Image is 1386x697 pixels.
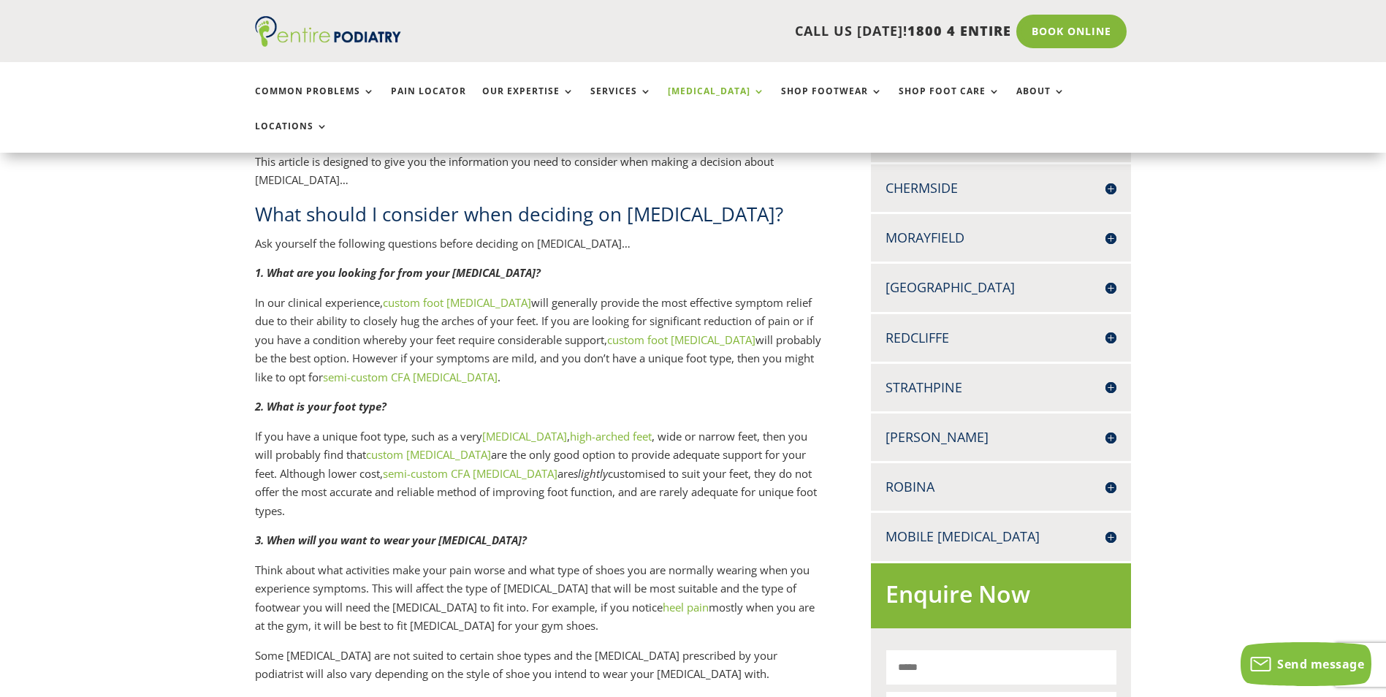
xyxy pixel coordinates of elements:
p: This article is designed to give you the information you need to consider when making a decision ... [255,153,823,201]
p: Think about what activities make your pain worse and what type of shoes you are normally wearing ... [255,561,823,647]
a: [MEDICAL_DATA] [668,86,765,118]
em: 2. What is your foot type? [255,399,387,414]
p: CALL US [DATE]! [457,22,1011,41]
h4: [GEOGRAPHIC_DATA] [886,278,1116,297]
a: Our Expertise [482,86,574,118]
a: Common Problems [255,86,375,118]
h4: Morayfield [886,229,1116,247]
p: In our clinical experience, will generally provide the most effective symptom relief due to their... [255,294,823,398]
a: semi-custom CFA [MEDICAL_DATA] [323,370,498,384]
a: Entire Podiatry [255,35,401,50]
a: Locations [255,121,328,153]
em: 3. [255,533,264,547]
a: custom [MEDICAL_DATA] [366,447,491,462]
a: semi-custom CFA [MEDICAL_DATA] [383,466,557,481]
p: Ask yourself the following questions before deciding on [MEDICAL_DATA]… [255,235,823,264]
a: [MEDICAL_DATA] [482,429,567,443]
a: Shop Footwear [781,86,883,118]
em: When will you want to wear your [MEDICAL_DATA]? [267,533,527,547]
a: Shop Foot Care [899,86,1000,118]
a: Pain Locator [391,86,466,118]
p: If you have a unique foot type, such as a very , , wide or narrow feet, then you will probably fi... [255,427,823,532]
h2: What should I consider when deciding on [MEDICAL_DATA]? [255,201,823,235]
em: slightly [574,466,608,481]
a: custom foot [MEDICAL_DATA] [383,295,531,310]
p: Some [MEDICAL_DATA] are not suited to certain shoe types and the [MEDICAL_DATA] prescribed by you... [255,647,823,695]
img: logo (1) [255,16,401,47]
span: Send message [1277,656,1364,672]
button: Send message [1241,642,1371,686]
a: heel pain [663,600,709,614]
a: custom foot [MEDICAL_DATA] [607,332,755,347]
h4: Strathpine [886,378,1116,397]
a: high-arched feet [570,429,652,443]
h4: [PERSON_NAME] [886,428,1116,446]
a: Book Online [1016,15,1127,48]
a: Services [590,86,652,118]
h2: Enquire Now [886,578,1116,618]
h4: Redcliffe [886,329,1116,347]
h4: Mobile [MEDICAL_DATA] [886,527,1116,546]
h4: Robina [886,478,1116,496]
a: About [1016,86,1065,118]
span: 1800 4 ENTIRE [907,22,1011,39]
em: 1. What are you looking for from your [MEDICAL_DATA]? [255,265,541,280]
h4: Chermside [886,179,1116,197]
